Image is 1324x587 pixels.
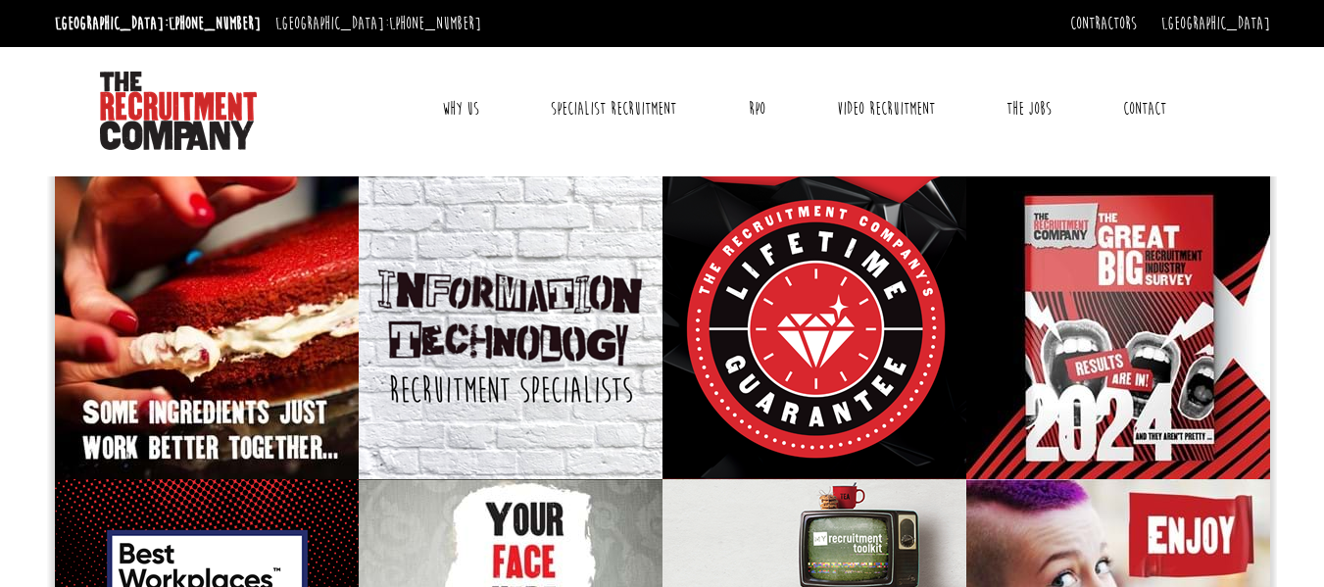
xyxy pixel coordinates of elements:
a: Why Us [427,84,494,133]
a: [PHONE_NUMBER] [389,13,481,34]
a: Video Recruitment [822,84,950,133]
a: Contact [1108,84,1181,133]
a: RPO [734,84,780,133]
li: [GEOGRAPHIC_DATA]: [50,8,266,39]
img: The Recruitment Company [100,72,257,150]
a: Specialist Recruitment [536,84,691,133]
li: [GEOGRAPHIC_DATA]: [270,8,486,39]
a: [GEOGRAPHIC_DATA] [1161,13,1270,34]
a: [PHONE_NUMBER] [169,13,261,34]
a: Contractors [1070,13,1137,34]
a: The Jobs [992,84,1066,133]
